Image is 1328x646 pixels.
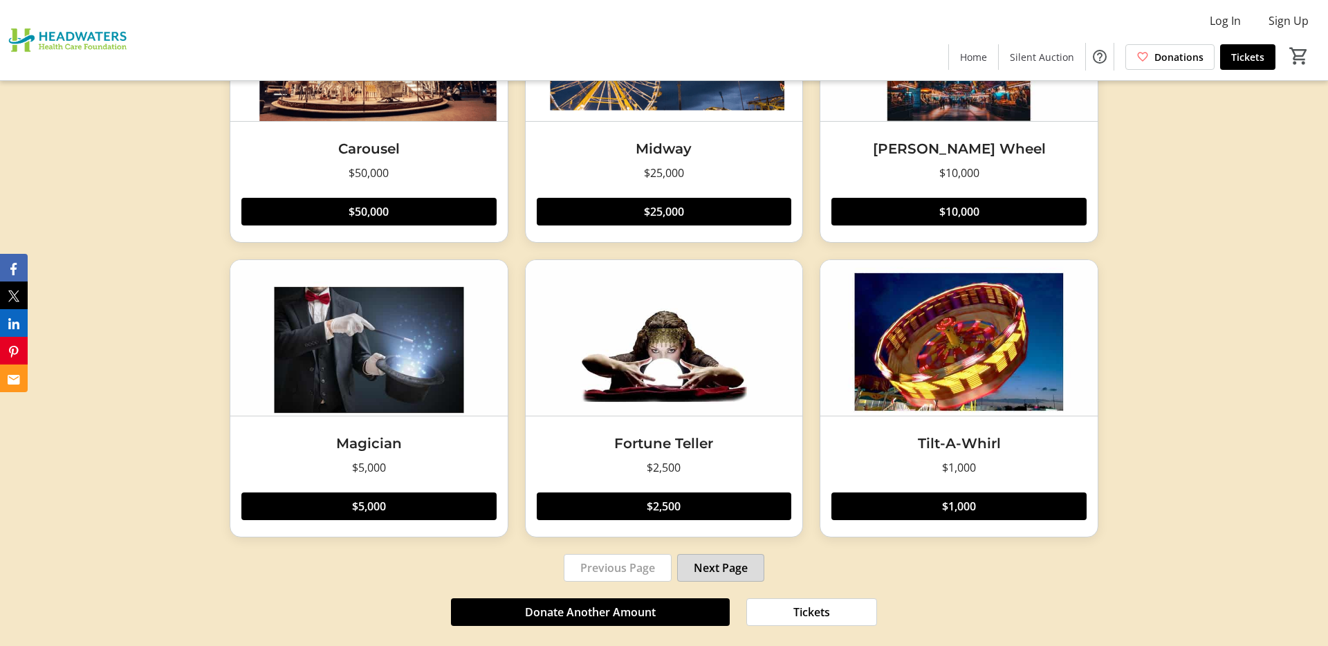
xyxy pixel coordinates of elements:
[1010,50,1074,64] span: Silent Auction
[793,604,830,620] span: Tickets
[999,44,1085,70] a: Silent Auction
[949,44,998,70] a: Home
[1154,50,1203,64] span: Donations
[1125,44,1215,70] a: Donations
[241,433,497,454] h3: Magician
[820,260,1098,416] img: Tilt-A-Whirl
[241,138,497,159] h3: Carousel
[831,138,1087,159] h3: [PERSON_NAME] Wheel
[537,492,792,520] button: $2,500
[537,433,792,454] h3: Fortune Teller
[647,498,681,515] span: $2,500
[241,492,497,520] button: $5,000
[526,260,803,416] img: Fortune Teller
[831,165,1087,181] div: $10,000
[831,198,1087,225] button: $10,000
[1269,12,1309,29] span: Sign Up
[241,459,497,476] div: $5,000
[1286,44,1311,68] button: Cart
[525,604,656,620] span: Donate Another Amount
[8,6,131,75] img: Headwaters Health Care Foundation's Logo
[352,498,386,515] span: $5,000
[1210,12,1241,29] span: Log In
[942,498,976,515] span: $1,000
[831,433,1087,454] h3: Tilt-A-Whirl
[537,459,792,476] div: $2,500
[939,203,979,220] span: $10,000
[746,598,877,626] button: Tickets
[349,203,389,220] span: $50,000
[537,198,792,225] button: $25,000
[831,459,1087,476] div: $1,000
[230,260,508,416] img: Magician
[241,198,497,225] button: $50,000
[1220,44,1275,70] a: Tickets
[694,560,748,576] span: Next Page
[960,50,987,64] span: Home
[537,165,792,181] div: $25,000
[1257,10,1320,32] button: Sign Up
[537,138,792,159] h3: Midway
[831,492,1087,520] button: $1,000
[644,203,684,220] span: $25,000
[677,554,764,582] button: Next Page
[451,598,730,626] button: Donate Another Amount
[1231,50,1264,64] span: Tickets
[1199,10,1252,32] button: Log In
[1086,43,1114,71] button: Help
[241,165,497,181] div: $50,000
